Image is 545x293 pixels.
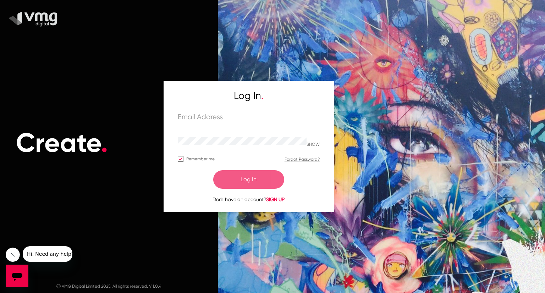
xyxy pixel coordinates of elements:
[4,5,51,11] span: Hi. Need any help?
[6,248,20,262] iframe: Close message
[178,113,320,121] input: Email Address
[178,90,320,102] h5: Log In
[23,246,72,262] iframe: Message from company
[285,157,320,162] a: Forgot Password?
[307,142,320,147] p: Hide password
[186,155,215,163] span: Remember me
[101,127,108,159] span: .
[213,170,284,189] button: Log In
[178,196,320,203] p: Don't have an account?
[261,90,263,101] span: .
[266,197,285,202] span: SIGN UP
[6,265,28,287] iframe: Button to launch messaging window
